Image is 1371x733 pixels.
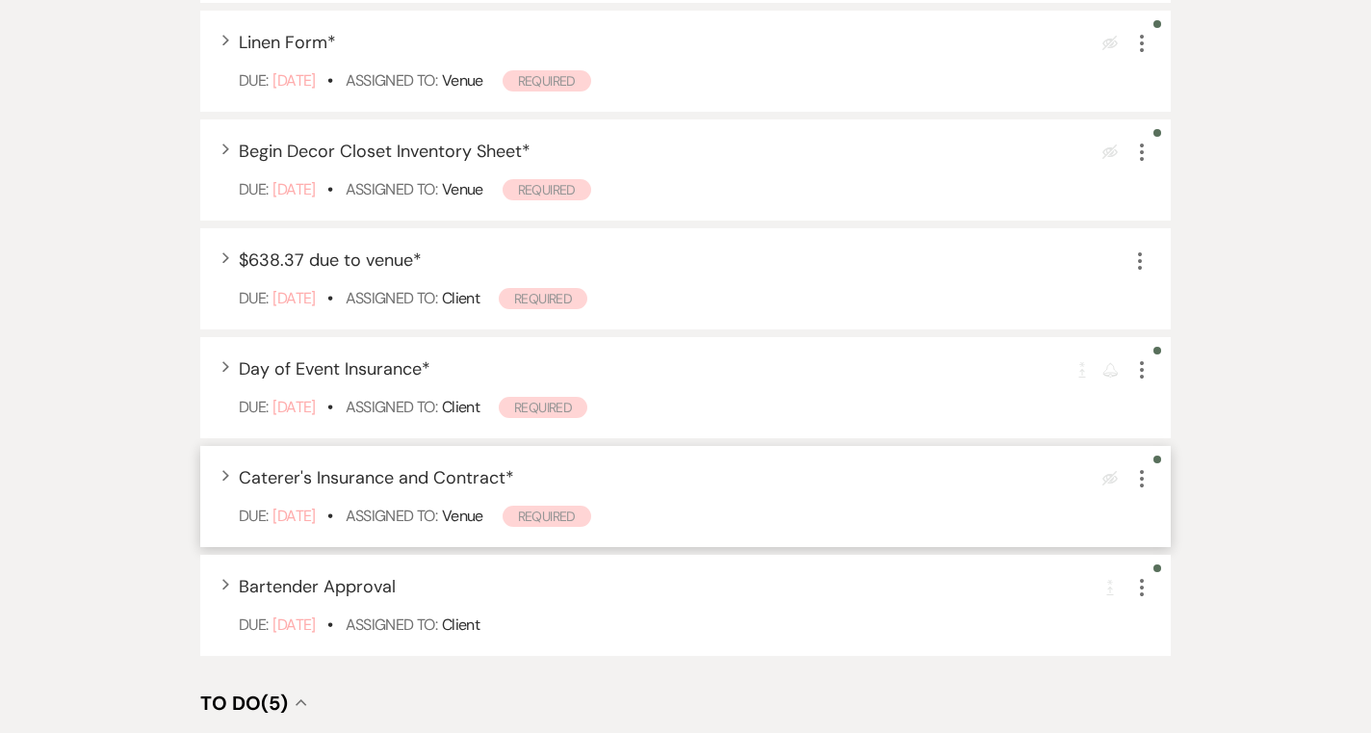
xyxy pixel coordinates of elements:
[272,70,315,91] span: [DATE]
[272,179,315,199] span: [DATE]
[239,466,514,489] span: Caterer's Insurance and Contract *
[503,70,591,92] span: Required
[239,140,530,163] span: Begin Decor Closet Inventory Sheet *
[327,506,332,526] b: •
[239,143,530,160] button: Begin Decor Closet Inventory Sheet*
[346,70,437,91] span: Assigned To:
[239,615,268,635] span: Due:
[503,179,591,200] span: Required
[346,615,437,635] span: Assigned To:
[346,288,437,308] span: Assigned To:
[327,397,332,417] b: •
[503,506,591,527] span: Required
[442,615,479,635] span: Client
[499,397,587,418] span: Required
[239,251,422,269] button: $638.37 due to venue*
[272,615,315,635] span: [DATE]
[239,578,396,595] button: Bartender Approval
[346,506,437,526] span: Assigned To:
[327,179,332,199] b: •
[239,575,396,598] span: Bartender Approval
[239,70,268,91] span: Due:
[327,288,332,308] b: •
[239,249,422,272] span: $638.37 due to venue *
[200,691,288,716] span: To Do (5)
[239,31,336,54] span: Linen Form *
[442,179,483,199] span: Venue
[442,70,483,91] span: Venue
[239,357,430,380] span: Day of Event Insurance *
[239,34,336,51] button: Linen Form*
[327,70,332,91] b: •
[272,288,315,308] span: [DATE]
[327,615,332,635] b: •
[239,469,514,486] button: Caterer's Insurance and Contract*
[272,506,315,526] span: [DATE]
[239,506,268,526] span: Due:
[239,397,268,417] span: Due:
[346,179,437,199] span: Assigned To:
[200,694,307,713] button: To Do(5)
[442,288,479,308] span: Client
[239,360,430,378] button: Day of Event Insurance*
[442,397,479,417] span: Client
[442,506,483,526] span: Venue
[272,397,315,417] span: [DATE]
[239,179,268,199] span: Due:
[346,397,437,417] span: Assigned To:
[239,288,268,308] span: Due:
[499,288,587,309] span: Required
